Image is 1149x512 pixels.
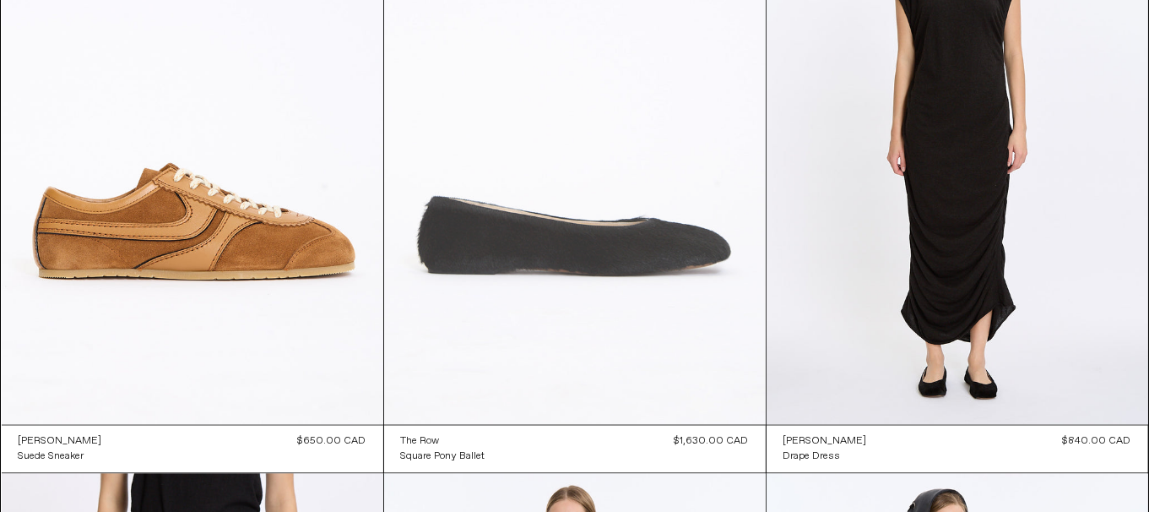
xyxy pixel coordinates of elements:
[401,449,485,464] a: Square Pony Ballet
[19,433,102,449] a: [PERSON_NAME]
[401,449,485,464] div: Square Pony Ballet
[19,434,102,449] div: [PERSON_NAME]
[783,449,841,464] div: Drape Dress
[783,449,867,464] a: Drape Dress
[19,449,84,464] div: Suede Sneaker
[783,434,867,449] div: [PERSON_NAME]
[298,433,366,449] div: $650.00 CAD
[783,433,867,449] a: [PERSON_NAME]
[401,434,440,449] div: The Row
[1063,433,1131,449] div: $840.00 CAD
[19,449,102,464] a: Suede Sneaker
[401,433,485,449] a: The Row
[675,433,749,449] div: $1,630.00 CAD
